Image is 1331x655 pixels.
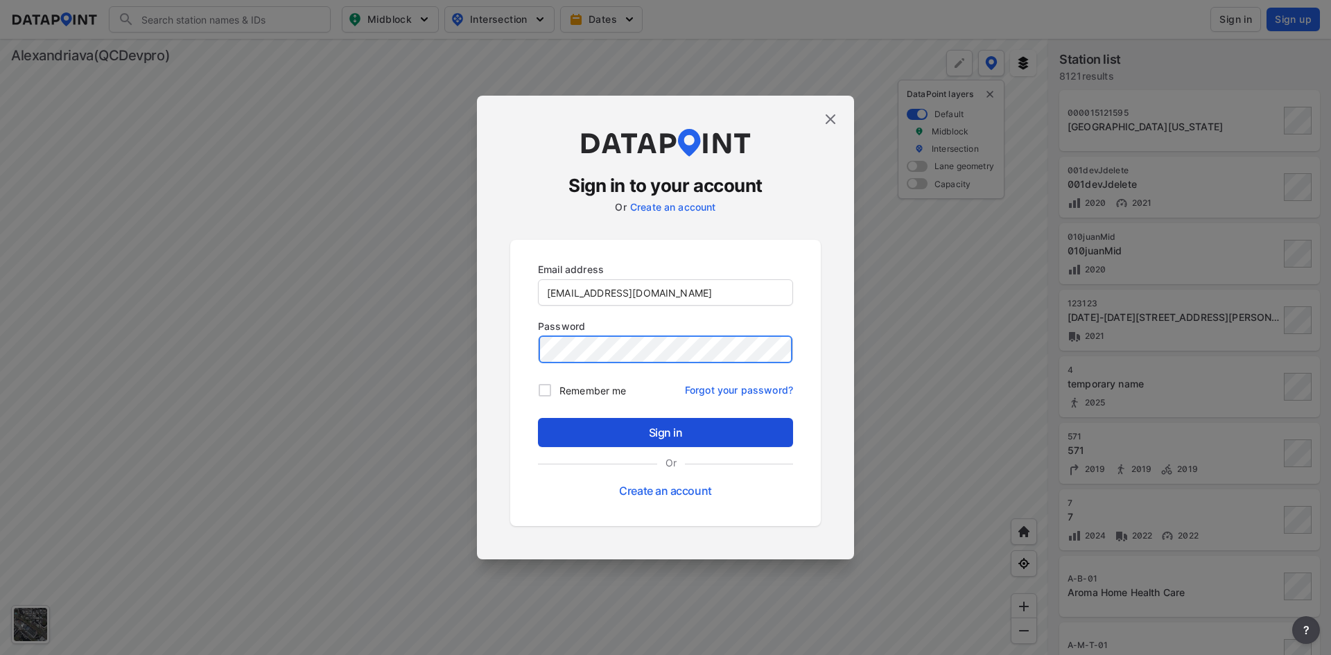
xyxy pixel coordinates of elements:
a: Forgot your password? [685,376,793,397]
label: Or [657,455,685,470]
p: Password [538,319,793,333]
span: ? [1300,622,1312,638]
label: Or [615,201,626,213]
img: dataPointLogo.9353c09d.svg [579,129,752,157]
h3: Sign in to your account [510,173,821,198]
a: Create an account [630,201,716,213]
input: you@example.com [539,280,792,305]
button: Sign in [538,418,793,447]
span: Sign in [549,424,782,441]
span: Remember me [559,383,626,398]
p: Email address [538,262,793,277]
img: close.efbf2170.svg [822,111,839,128]
button: more [1292,616,1320,644]
a: Create an account [619,484,711,498]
